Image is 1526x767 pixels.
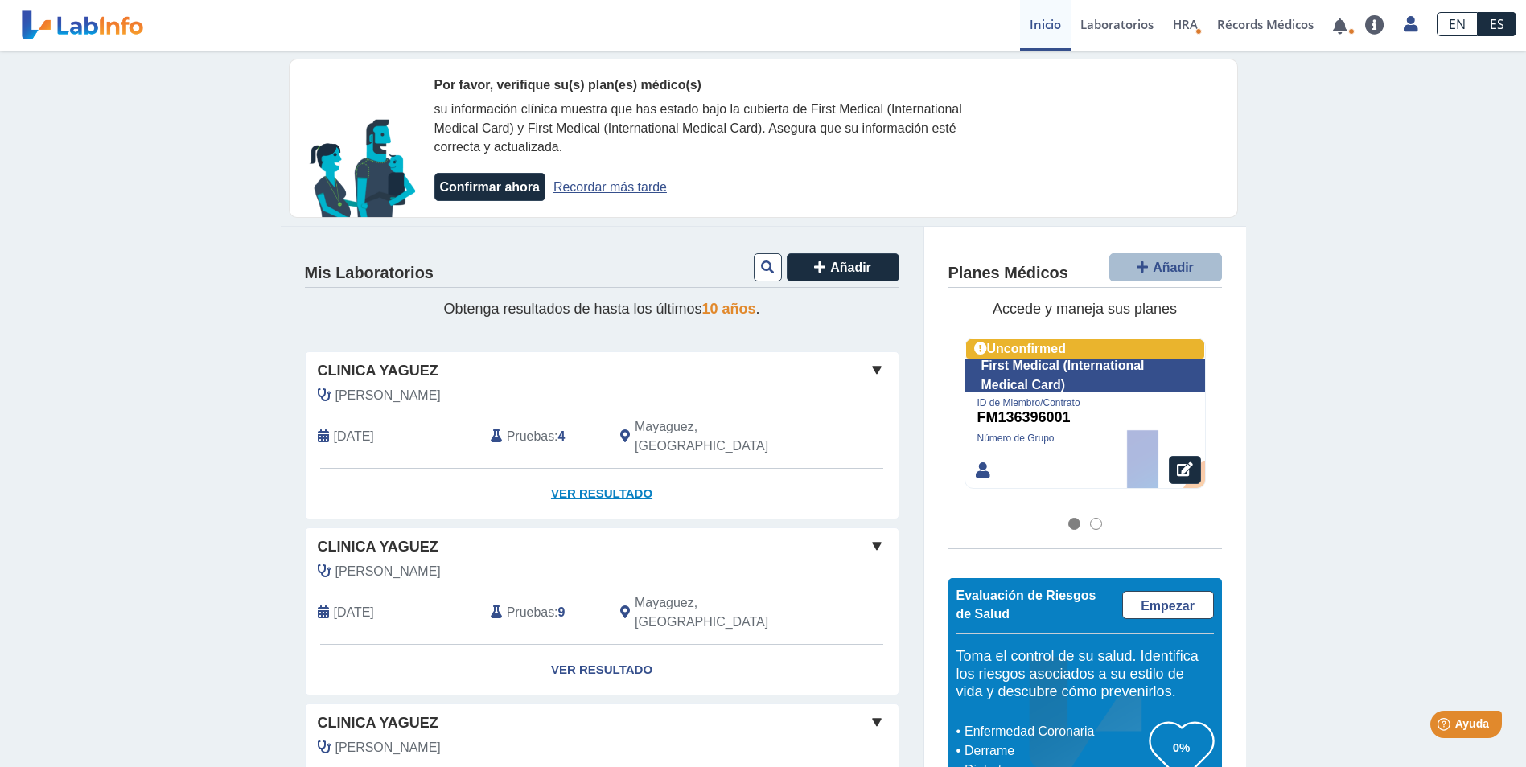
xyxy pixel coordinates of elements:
[434,102,962,154] span: su información clínica muestra que has estado bajo la cubierta de First Medical (International Me...
[956,589,1096,621] span: Evaluación de Riesgos de Salud
[1150,737,1214,757] h3: 0%
[306,469,899,519] a: Ver Resultado
[993,301,1177,317] span: Accede y maneja sus planes
[1437,12,1478,36] a: EN
[948,264,1068,283] h4: Planes Médicos
[335,562,441,581] span: Henriquez, Marie
[558,605,566,619] b: 9
[553,180,667,194] a: Recordar más tarde
[305,264,434,283] h4: Mis Laboratorios
[479,417,608,456] div: :
[507,427,554,446] span: Pruebas
[1109,253,1222,281] button: Añadir
[1141,599,1195,613] span: Empezar
[1383,704,1508,749] iframe: Help widget launcher
[334,427,374,446] span: 2025-08-15
[434,173,545,201] button: Confirmar ahora
[960,722,1150,741] li: Enfermedad Coronaria
[558,429,566,443] b: 4
[434,76,1006,95] div: Por favor, verifique su(s) plan(es) médico(s)
[479,593,608,632] div: :
[635,593,812,632] span: Mayaguez, PR
[1173,16,1198,32] span: HRA
[306,645,899,695] a: Ver Resultado
[960,741,1150,761] li: Derrame
[334,603,374,622] span: 2025-05-01
[635,417,812,456] span: Mayaguez, PR
[443,301,759,317] span: Obtenga resultados de hasta los últimos .
[335,738,441,757] span: Altiery Ruiz, Carmen
[830,260,871,274] span: Añadir
[318,360,438,382] span: Clinica Yaguez
[1153,260,1194,274] span: Añadir
[1122,591,1214,619] a: Empezar
[1478,12,1516,36] a: ES
[956,648,1214,700] h5: Toma el control de su salud. Identifica los riesgos asociados a su estilo de vida y descubre cómo...
[335,386,441,405] span: Henriquez Crespo, Marie
[702,301,756,317] span: 10 años
[318,536,438,558] span: Clinica Yaguez
[507,603,554,622] span: Pruebas
[318,712,438,734] span: Clinica Yaguez
[787,253,899,281] button: Añadir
